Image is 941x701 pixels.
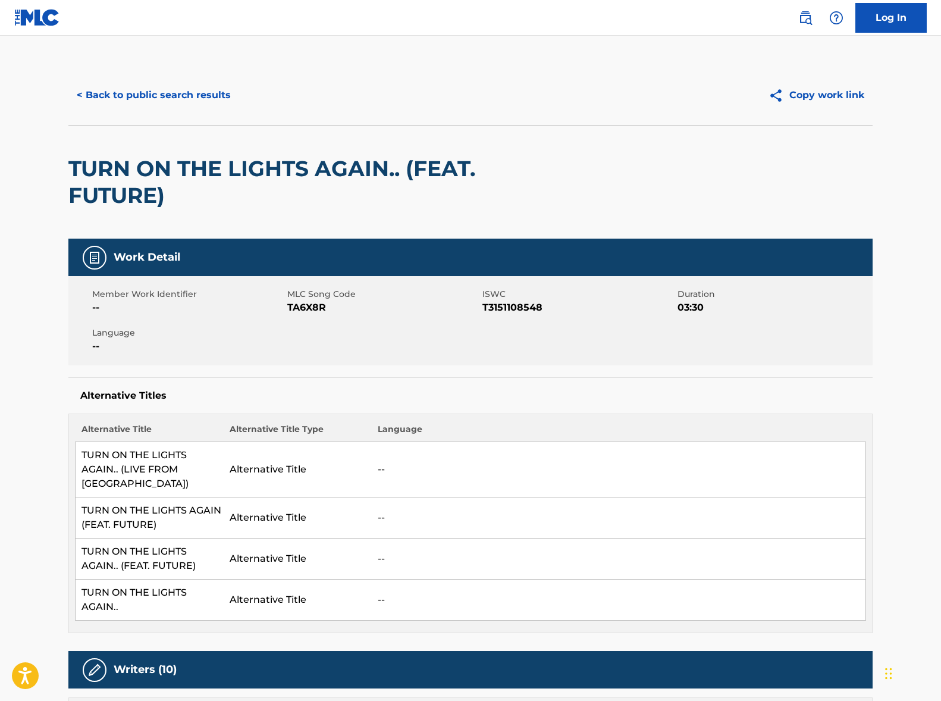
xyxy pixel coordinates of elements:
[87,251,102,265] img: Work Detail
[76,442,224,497] td: TURN ON THE LIGHTS AGAIN.. (LIVE FROM [GEOGRAPHIC_DATA])
[372,497,866,539] td: --
[68,80,239,110] button: < Back to public search results
[114,663,177,677] h5: Writers (10)
[224,423,372,442] th: Alternative Title Type
[677,288,870,301] span: Duration
[798,11,813,25] img: search
[372,539,866,580] td: --
[855,3,927,33] a: Log In
[372,442,866,497] td: --
[92,339,284,353] span: --
[482,288,675,301] span: ISWC
[87,663,102,677] img: Writers
[677,301,870,315] span: 03:30
[114,251,180,264] h5: Work Detail
[76,423,224,442] th: Alternative Title
[76,539,224,580] td: TURN ON THE LIGHTS AGAIN.. (FEAT. FUTURE)
[92,327,284,339] span: Language
[224,497,372,539] td: Alternative Title
[482,301,675,315] span: T3151108548
[885,656,892,691] div: Drag
[287,301,479,315] span: TA6X8R
[882,644,941,701] iframe: Chat Widget
[224,580,372,621] td: Alternative Title
[224,539,372,580] td: Alternative Title
[760,80,873,110] button: Copy work link
[92,301,284,315] span: --
[287,288,479,301] span: MLC Song Code
[372,423,866,442] th: Language
[224,442,372,497] td: Alternative Title
[80,390,861,402] h5: Alternative Titles
[14,9,60,26] img: MLC Logo
[68,155,551,209] h2: TURN ON THE LIGHTS AGAIN.. (FEAT. FUTURE)
[76,580,224,621] td: TURN ON THE LIGHTS AGAIN..
[793,6,817,30] a: Public Search
[829,11,843,25] img: help
[76,497,224,539] td: TURN ON THE LIGHTS AGAIN (FEAT. FUTURE)
[372,580,866,621] td: --
[824,6,848,30] div: Help
[769,88,789,103] img: Copy work link
[92,288,284,301] span: Member Work Identifier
